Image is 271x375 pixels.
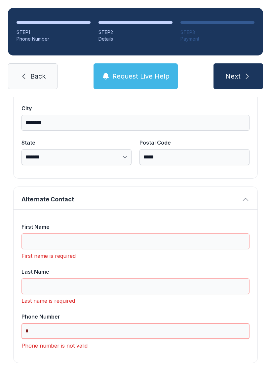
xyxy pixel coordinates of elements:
[180,36,254,42] div: Payment
[21,297,250,305] div: Last name is required
[21,268,250,276] div: Last Name
[17,36,91,42] div: Phone Number
[139,149,250,165] input: Postal Code
[21,278,250,294] input: Last Name
[21,115,250,131] input: City
[21,252,250,260] div: First name is required
[21,139,132,147] div: State
[225,72,241,81] span: Next
[14,187,257,209] button: Alternate Contact
[112,72,170,81] span: Request Live Help
[21,195,239,204] span: Alternate Contact
[139,139,250,147] div: Postal Code
[21,233,250,249] input: First Name
[98,36,173,42] div: Details
[21,342,250,350] div: Phone number is not valid
[30,72,46,81] span: Back
[21,313,250,321] div: Phone Number
[21,223,250,231] div: First Name
[21,104,250,112] div: City
[21,149,132,165] select: State
[98,29,173,36] div: STEP 2
[180,29,254,36] div: STEP 3
[17,29,91,36] div: STEP 1
[21,323,250,339] input: Phone Number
